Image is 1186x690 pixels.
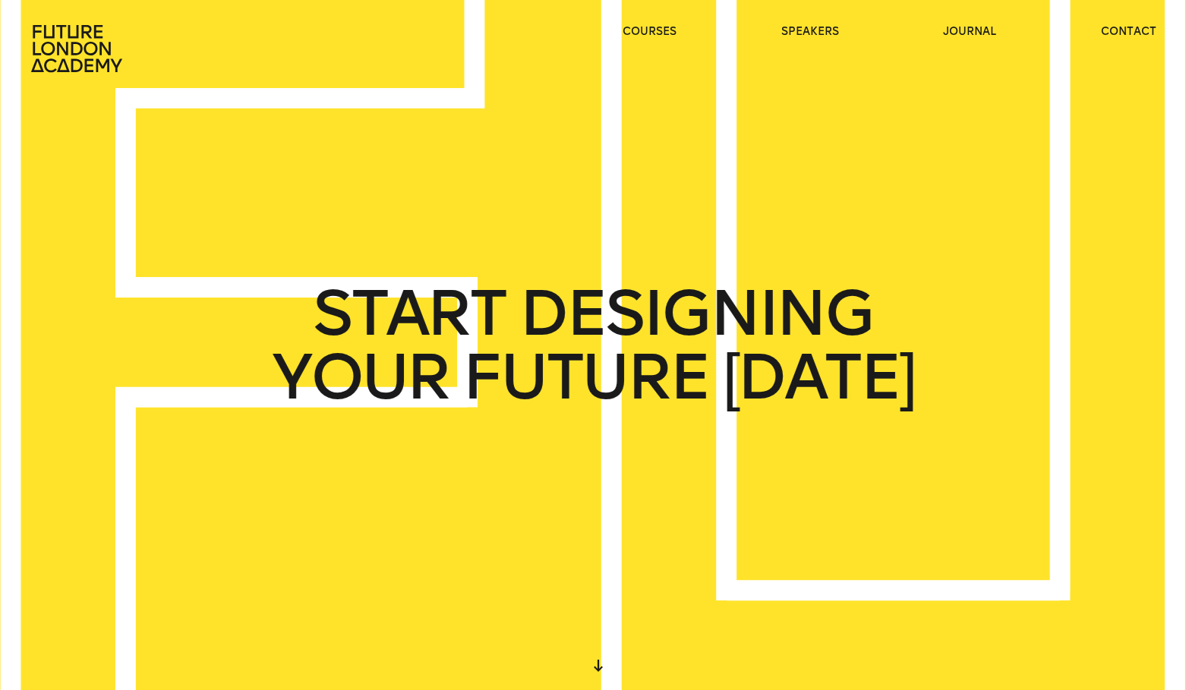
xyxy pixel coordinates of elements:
[272,345,449,409] span: YOUR
[313,282,506,345] span: START
[723,345,914,409] span: [DATE]
[1101,24,1156,39] a: contact
[623,24,677,39] a: courses
[781,24,839,39] a: speakers
[519,282,873,345] span: DESIGNING
[943,24,996,39] a: journal
[462,345,709,409] span: FUTURE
